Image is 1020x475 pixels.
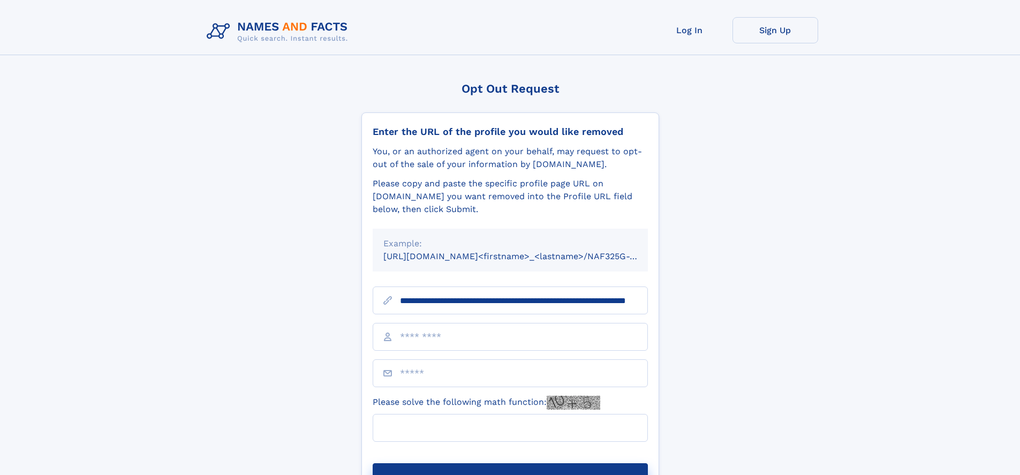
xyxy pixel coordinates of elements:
img: Logo Names and Facts [202,17,357,46]
div: Example: [383,237,637,250]
div: Enter the URL of the profile you would like removed [373,126,648,138]
label: Please solve the following math function: [373,396,600,410]
a: Sign Up [732,17,818,43]
div: You, or an authorized agent on your behalf, may request to opt-out of the sale of your informatio... [373,145,648,171]
a: Log In [647,17,732,43]
div: Opt Out Request [361,82,659,95]
small: [URL][DOMAIN_NAME]<firstname>_<lastname>/NAF325G-xxxxxxxx [383,251,668,261]
div: Please copy and paste the specific profile page URL on [DOMAIN_NAME] you want removed into the Pr... [373,177,648,216]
